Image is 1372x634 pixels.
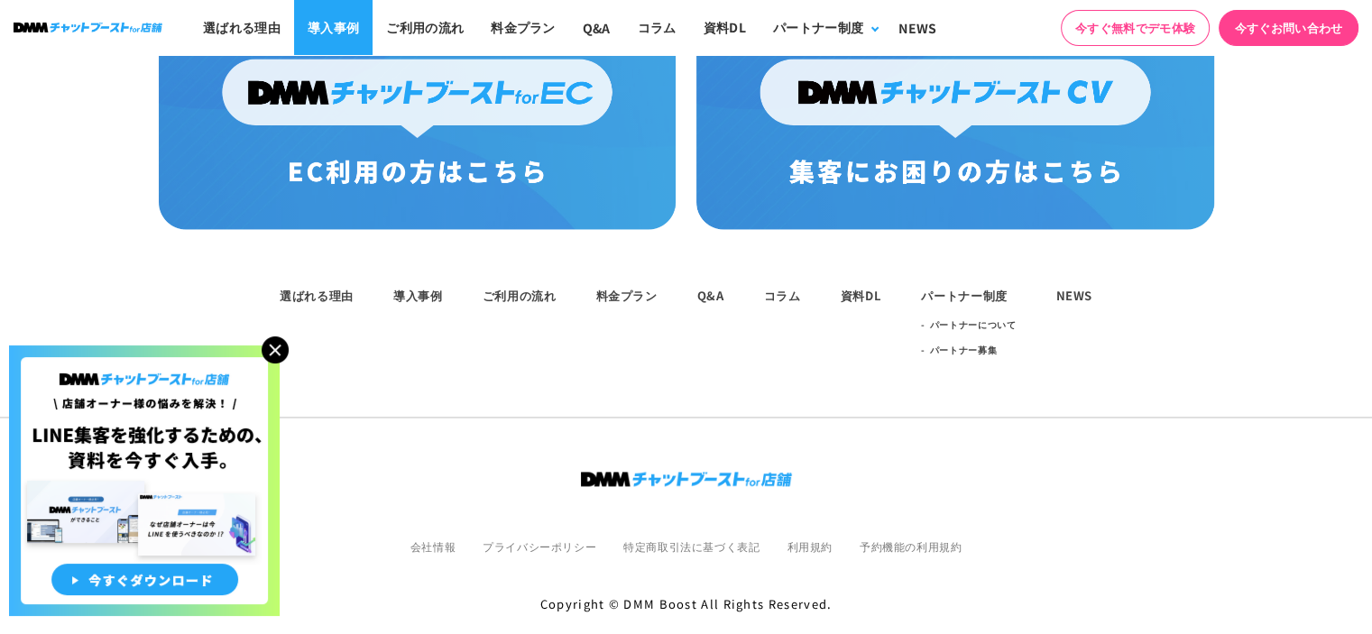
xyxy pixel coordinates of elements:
img: 店舗オーナー様の悩みを解決!LINE集客を狂化するための資料を今すぐ入手! [9,345,280,616]
a: 今すぐ無料でデモ体験 [1061,10,1210,46]
img: ロゴ [14,23,162,32]
a: 特定商取引法に基づく表記 [623,538,760,554]
a: 選ばれる理由 [280,287,354,304]
div: パートナー制度 [773,18,863,37]
a: 今すぐお問い合わせ [1219,10,1358,46]
a: 予約機能の利用規約 [860,538,962,554]
a: 店舗オーナー様の悩みを解決!LINE集客を狂化するための資料を今すぐ入手! [9,345,280,367]
a: 料金プラン [595,287,657,304]
a: Q&A [697,287,724,304]
a: パートナー募集 [930,337,998,363]
a: 利用規約 [787,538,832,554]
a: 会社情報 [410,538,456,554]
a: 導入事例 [393,287,443,304]
a: コラム [764,287,801,304]
a: NEWS [1055,287,1092,304]
a: ご利用の流れ [483,287,557,304]
img: ロゴ [581,472,792,486]
a: パートナーについて [930,312,1017,337]
a: プライバシーポリシー [483,538,596,554]
a: 資料DL [841,287,882,304]
div: パートナー制度 [921,287,1016,305]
